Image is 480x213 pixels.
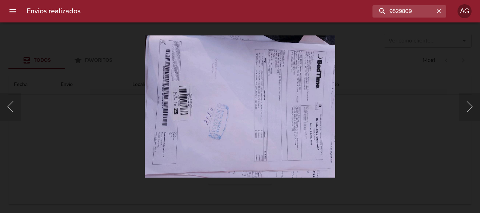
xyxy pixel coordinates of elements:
[458,4,472,18] div: AG
[27,6,80,17] h6: Envios realizados
[145,35,335,178] img: Image
[459,93,480,121] button: Siguiente
[458,4,472,18] div: Abrir información de usuario
[372,5,434,18] input: buscar
[4,3,21,20] button: menu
